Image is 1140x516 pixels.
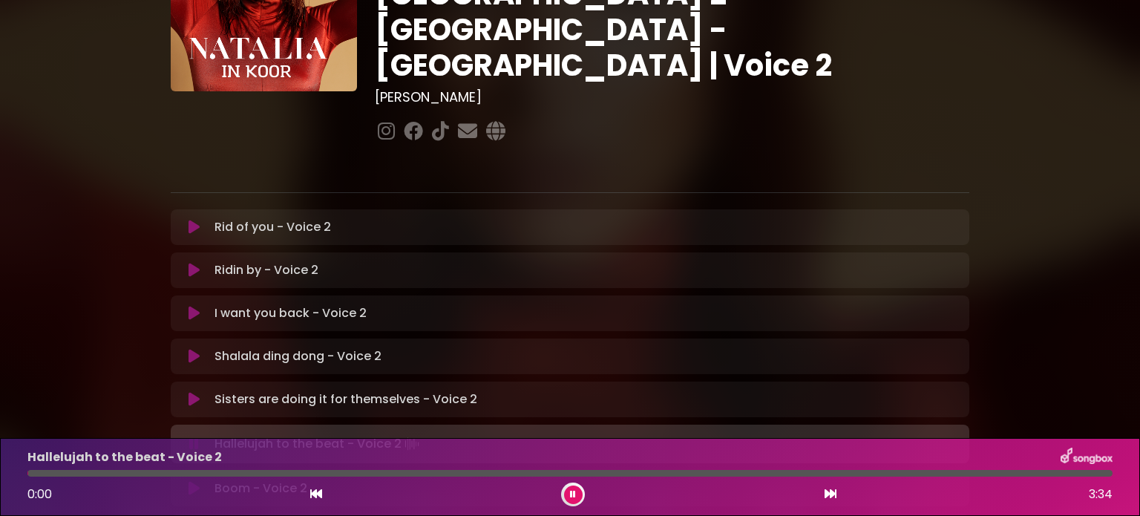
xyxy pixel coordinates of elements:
[214,391,477,408] p: Sisters are doing it for themselves - Voice 2
[214,434,422,454] p: Hallelujah to the beat - Voice 2
[27,448,222,466] p: Hallelujah to the beat - Voice 2
[402,434,422,454] img: waveform4.gif
[214,218,331,236] p: Rid of you - Voice 2
[1089,486,1113,503] span: 3:34
[214,347,381,365] p: Shalala ding dong - Voice 2
[214,304,367,322] p: I want you back - Voice 2
[27,486,52,503] span: 0:00
[375,89,969,105] h3: [PERSON_NAME]
[1061,448,1113,467] img: songbox-logo-white.png
[214,261,318,279] p: Ridin by - Voice 2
